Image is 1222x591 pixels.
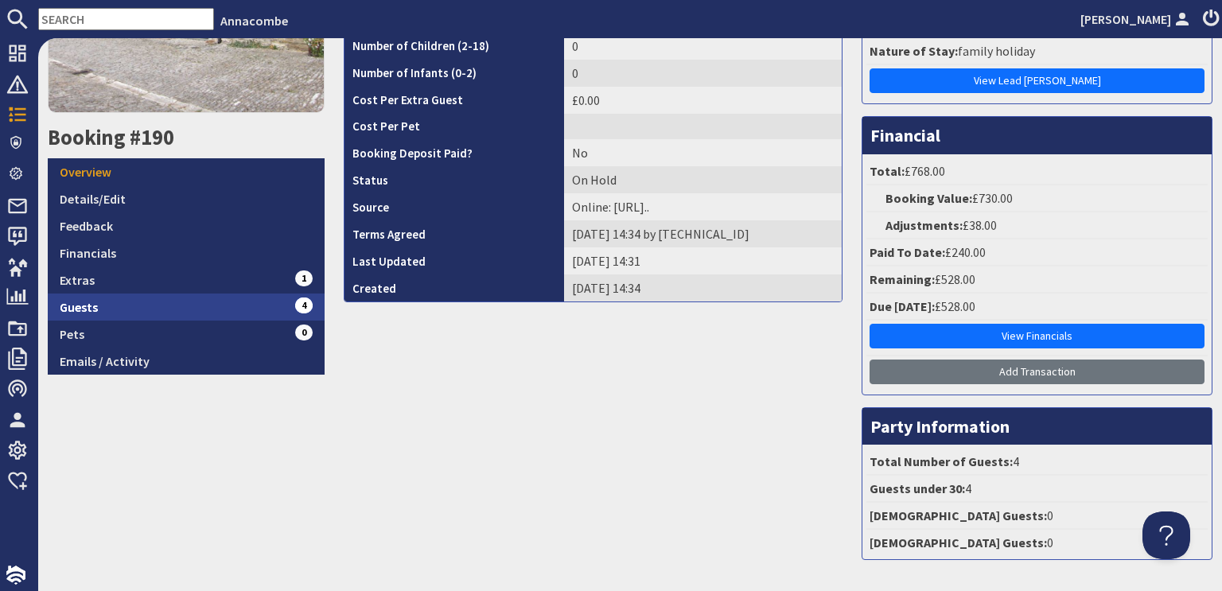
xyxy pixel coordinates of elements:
[6,566,25,585] img: staytech_i_w-64f4e8e9ee0a9c174fd5317b4b171b261742d2d393467e5bdba4413f4f884c10.svg
[564,166,842,193] td: On Hold
[295,270,313,286] span: 1
[344,114,564,140] th: Cost Per Pet
[870,324,1204,348] a: View Financials
[1080,10,1193,29] a: [PERSON_NAME]
[564,139,842,166] td: No
[48,185,325,212] a: Details/Edit
[48,212,325,239] a: Feedback
[344,220,564,247] th: Terms Agreed
[885,190,972,206] strong: Booking Value:
[295,325,313,340] span: 0
[866,38,1208,65] li: family holiday
[48,321,325,348] a: Pets0
[870,360,1204,384] a: Add Transaction
[38,8,214,30] input: SEARCH
[866,239,1208,266] li: £240.00
[564,87,842,114] td: £0.00
[1142,511,1190,559] iframe: Toggle Customer Support
[344,60,564,87] th: Number of Infants (0-2)
[870,244,945,260] strong: Paid To Date:
[866,266,1208,294] li: £528.00
[48,348,325,375] a: Emails / Activity
[564,220,842,247] td: [DATE] 14:34 by [TECHNICAL_ID]
[866,503,1208,530] li: 0
[220,13,288,29] a: Annacombe
[862,117,1212,154] h3: Financial
[866,185,1208,212] li: £730.00
[344,139,564,166] th: Booking Deposit Paid?
[295,297,313,313] span: 4
[866,294,1208,321] li: £528.00
[564,247,842,274] td: [DATE] 14:31
[48,158,325,185] a: Overview
[344,87,564,114] th: Cost Per Extra Guest
[870,163,905,179] strong: Total:
[870,271,935,287] strong: Remaining:
[870,298,935,314] strong: Due [DATE]:
[564,60,842,87] td: 0
[870,43,958,59] strong: Nature of Stay:
[870,535,1047,550] strong: [DEMOGRAPHIC_DATA] Guests:
[870,507,1047,523] strong: [DEMOGRAPHIC_DATA] Guests:
[344,33,564,60] th: Number of Children (2-18)
[344,247,564,274] th: Last Updated
[870,453,1013,469] strong: Total Number of Guests:
[344,274,564,301] th: Created
[870,68,1204,93] a: View Lead [PERSON_NAME]
[48,239,325,266] a: Financials
[862,408,1212,445] h3: Party Information
[48,266,325,294] a: Extras1
[344,166,564,193] th: Status
[866,476,1208,503] li: 4
[866,212,1208,239] li: £38.00
[48,294,325,321] a: Guests4
[885,217,963,233] strong: Adjustments:
[564,193,842,220] td: Online: https://www.independentcottages.co.uk/
[866,530,1208,555] li: 0
[866,449,1208,476] li: 4
[48,125,325,150] h2: Booking #190
[870,480,965,496] strong: Guests under 30:
[344,193,564,220] th: Source
[564,33,842,60] td: 0
[564,274,842,301] td: [DATE] 14:34
[866,158,1208,185] li: £768.00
